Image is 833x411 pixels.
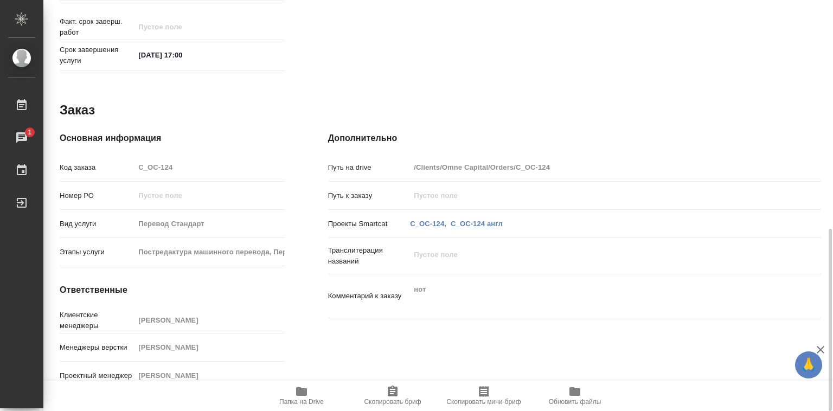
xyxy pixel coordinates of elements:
textarea: нот [410,280,780,310]
input: Пустое поле [134,368,284,383]
span: Скопировать мини-бриф [446,398,521,406]
span: 1 [21,127,38,138]
button: Скопировать бриф [347,381,438,411]
p: Срок завершения услуги [60,44,134,66]
h4: Основная информация [60,132,285,145]
span: Папка на Drive [279,398,324,406]
p: Комментарий к заказу [328,291,411,301]
p: Менеджеры верстки [60,342,134,353]
a: 1 [3,124,41,151]
input: Пустое поле [134,159,284,175]
p: Проекты Smartcat [328,219,411,229]
h4: Дополнительно [328,132,821,145]
p: Клиентские менеджеры [60,310,134,331]
a: C_OC-124 англ [451,220,503,228]
p: Вид услуги [60,219,134,229]
input: Пустое поле [134,19,229,35]
input: Пустое поле [134,339,284,355]
p: Транслитерация названий [328,245,411,267]
button: Папка на Drive [256,381,347,411]
p: Этапы услуги [60,247,134,258]
p: Код заказа [60,162,134,173]
input: Пустое поле [410,188,780,203]
a: C_OC-124, [410,220,446,228]
h4: Ответственные [60,284,285,297]
input: Пустое поле [134,188,284,203]
span: 🙏 [799,354,818,376]
button: 🙏 [795,351,822,378]
p: Путь на drive [328,162,411,173]
h2: Заказ [60,101,95,119]
span: Скопировать бриф [364,398,421,406]
p: Проектный менеджер [60,370,134,381]
input: Пустое поле [410,159,780,175]
p: Номер РО [60,190,134,201]
span: Обновить файлы [549,398,601,406]
input: Пустое поле [134,312,284,328]
p: Путь к заказу [328,190,411,201]
button: Скопировать мини-бриф [438,381,529,411]
input: ✎ Введи что-нибудь [134,47,229,63]
input: Пустое поле [134,244,284,260]
button: Обновить файлы [529,381,620,411]
p: Факт. срок заверш. работ [60,16,134,38]
input: Пустое поле [134,216,284,232]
